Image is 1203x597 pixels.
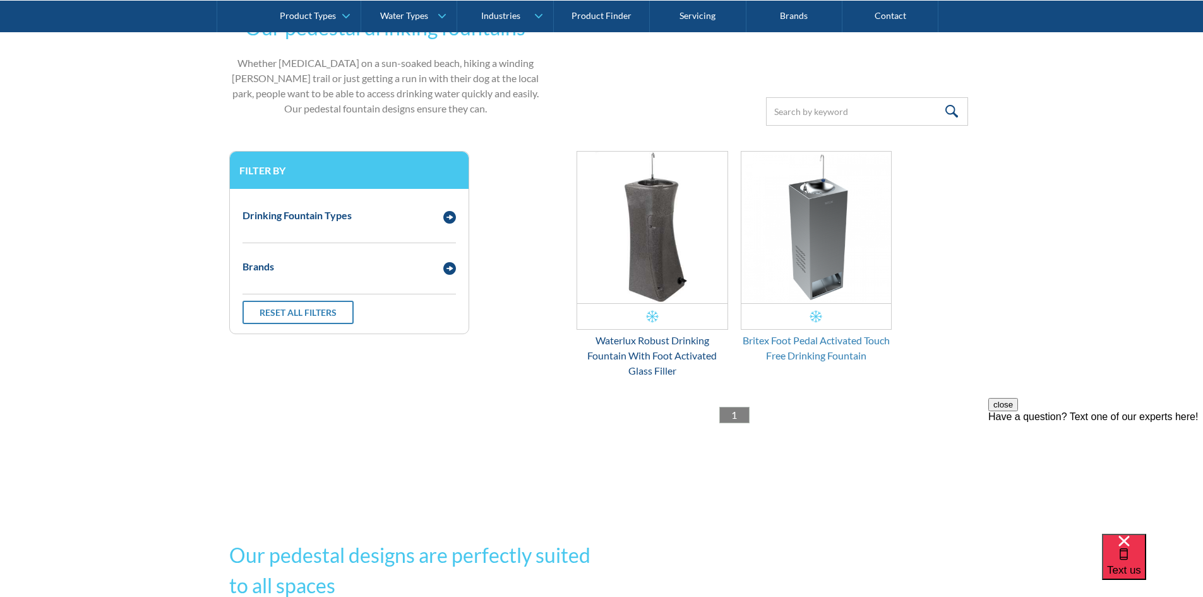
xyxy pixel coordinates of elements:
img: Britex Foot Pedal Activated Touch Free Drinking Fountain [741,152,892,303]
iframe: podium webchat widget prompt [988,398,1203,550]
div: Water Types [380,10,428,21]
div: List [494,407,974,423]
div: Industries [481,10,520,21]
div: Drinking Fountain Types [242,208,352,223]
a: 1 [719,407,750,423]
div: Waterlux Robust Drinking Fountain With Foot Activated Glass Filler [577,333,728,378]
iframe: podium webchat widget bubble [1102,534,1203,597]
h3: Filter by [239,164,459,176]
div: Brands [242,259,274,274]
a: Waterlux Robust Drinking Fountain With Foot Activated Glass FillerWaterlux Robust Drinking Founta... [577,151,728,378]
a: Reset all filters [242,301,354,324]
a: Britex Foot Pedal Activated Touch Free Drinking FountainBritex Foot Pedal Activated Touch Free Dr... [741,151,892,363]
img: Waterlux Robust Drinking Fountain With Foot Activated Glass Filler [577,152,727,303]
input: Search by keyword [766,97,968,126]
div: Product Types [280,10,336,21]
div: Britex Foot Pedal Activated Touch Free Drinking Fountain [741,333,892,363]
p: Whether [MEDICAL_DATA] on a sun-soaked beach, hiking a winding [PERSON_NAME] trail or just gettin... [229,56,542,116]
